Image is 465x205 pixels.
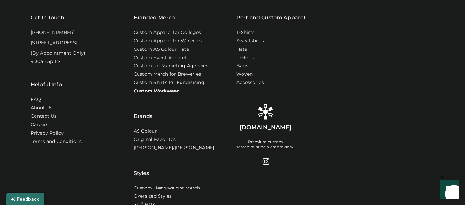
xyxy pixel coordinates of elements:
a: Bags [236,63,248,69]
a: Contact Us [31,113,57,120]
div: [DOMAIN_NAME] [240,124,291,132]
div: Styles [134,153,149,177]
iframe: Front Chat [434,176,462,204]
a: Woven [236,71,253,78]
a: Custom Workwear [134,88,179,94]
a: About Us [31,105,52,111]
a: Sweatshirts [236,38,264,44]
a: Original Favorites [134,136,176,143]
a: Portland Custom Apparel [236,14,305,22]
div: Helpful Info [31,81,62,89]
a: T-Shirts [236,29,254,36]
a: Custom Apparel for Colleges [134,29,201,36]
a: [PERSON_NAME]/[PERSON_NAME] [134,145,214,151]
a: Privacy Policy [31,130,64,136]
a: Custom AS Colour Hats [134,46,189,53]
a: Custom Event Apparel [134,55,186,61]
a: Custom for Marketing Agencies [134,63,208,69]
a: Hats [236,46,247,53]
a: Oversized Styles [134,193,172,200]
a: Custom Shirts for Fundraising [134,80,204,86]
div: (By Appointment Only) [31,50,85,57]
a: Careers [31,122,48,128]
a: Custom Apparel for Wineries [134,38,202,44]
a: AS Colour [134,128,157,135]
div: 9:30a - 5p PST [31,59,64,65]
a: FAQ [31,96,41,103]
a: Custom Heavyweight Merch [134,185,200,191]
div: Terms and Conditions [31,138,82,145]
div: Brands [134,96,153,120]
a: Custom Merch for Breweries [134,71,201,78]
div: [PHONE_NUMBER] [31,29,75,36]
div: [STREET_ADDRESS] [31,40,77,46]
div: Branded Merch [134,14,175,22]
a: Jackets [236,55,254,61]
div: Premium custom screen printing & embroidery. [236,139,294,150]
a: Accessories [236,80,264,86]
div: Get In Touch [31,14,64,22]
img: Rendered Logo - Screens [258,104,273,120]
